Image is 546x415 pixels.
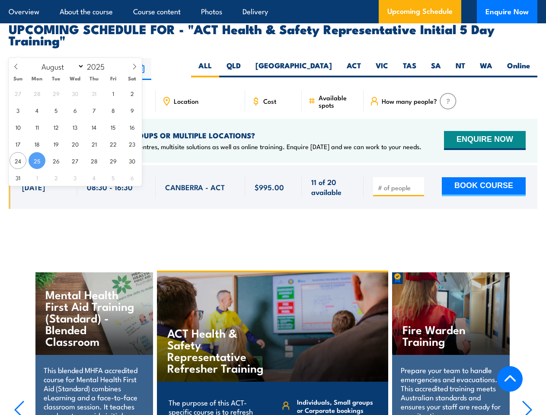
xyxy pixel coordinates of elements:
[48,135,64,152] span: August 19, 2025
[9,23,537,45] h2: UPCOMING SCHEDULE FOR - "ACT Health & Safety Representative Initial 5 Day Training"
[10,85,26,102] span: July 27, 2025
[29,102,45,118] span: August 4, 2025
[22,142,421,151] p: We offer onsite training, training at our centres, multisite solutions as well as online training...
[124,152,140,169] span: August 30, 2025
[84,61,113,71] input: Year
[105,169,121,186] span: September 5, 2025
[29,135,45,152] span: August 18, 2025
[22,182,45,192] span: [DATE]
[124,169,140,186] span: September 6, 2025
[424,61,448,77] label: SA
[124,118,140,135] span: August 16, 2025
[442,177,526,196] button: BOOK COURSE
[444,131,526,150] button: ENQUIRE NOW
[86,102,102,118] span: August 7, 2025
[10,118,26,135] span: August 10, 2025
[67,85,83,102] span: July 30, 2025
[45,288,135,347] h4: Mental Health First Aid Training (Standard) - Blended Classroom
[368,61,396,77] label: VIC
[319,94,358,109] span: Available spots
[87,182,133,192] span: 08:30 - 16:30
[29,118,45,135] span: August 11, 2025
[104,76,123,81] span: Fri
[105,135,121,152] span: August 22, 2025
[48,118,64,135] span: August 12, 2025
[86,85,102,102] span: July 31, 2025
[29,169,45,186] span: September 1, 2025
[124,85,140,102] span: August 2, 2025
[105,118,121,135] span: August 15, 2025
[85,76,104,81] span: Thu
[165,182,225,192] span: CANBERRA - ACT
[38,61,85,72] select: Month
[28,76,47,81] span: Mon
[297,398,377,414] span: Individuals, Small groups or Corporate bookings
[22,131,421,140] h4: NEED TRAINING FOR LARGER GROUPS OR MULTIPLE LOCATIONS?
[124,135,140,152] span: August 23, 2025
[67,169,83,186] span: September 3, 2025
[29,85,45,102] span: July 28, 2025
[47,76,66,81] span: Tue
[167,327,269,373] h4: ACT Health & Safety Representative Refresher Training
[48,102,64,118] span: August 5, 2025
[396,61,424,77] label: TAS
[124,102,140,118] span: August 9, 2025
[378,183,421,192] input: # of people
[10,102,26,118] span: August 3, 2025
[48,85,64,102] span: July 29, 2025
[9,76,28,81] span: Sun
[66,76,85,81] span: Wed
[255,182,284,192] span: $995.00
[105,85,121,102] span: August 1, 2025
[105,152,121,169] span: August 29, 2025
[448,61,473,77] label: NT
[263,97,276,105] span: Cost
[67,135,83,152] span: August 20, 2025
[86,118,102,135] span: August 14, 2025
[67,152,83,169] span: August 27, 2025
[86,152,102,169] span: August 28, 2025
[10,169,26,186] span: August 31, 2025
[86,135,102,152] span: August 21, 2025
[382,97,437,105] span: How many people?
[248,61,339,77] label: [GEOGRAPHIC_DATA]
[311,177,354,197] span: 11 of 20 available
[29,152,45,169] span: August 25, 2025
[339,61,368,77] label: ACT
[10,152,26,169] span: August 24, 2025
[10,135,26,152] span: August 17, 2025
[67,118,83,135] span: August 13, 2025
[105,102,121,118] span: August 8, 2025
[500,61,537,77] label: Online
[67,102,83,118] span: August 6, 2025
[48,152,64,169] span: August 26, 2025
[123,76,142,81] span: Sat
[402,323,492,347] h4: Fire Warden Training
[174,97,198,105] span: Location
[219,61,248,77] label: QLD
[473,61,500,77] label: WA
[191,61,219,77] label: ALL
[86,169,102,186] span: September 4, 2025
[48,169,64,186] span: September 2, 2025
